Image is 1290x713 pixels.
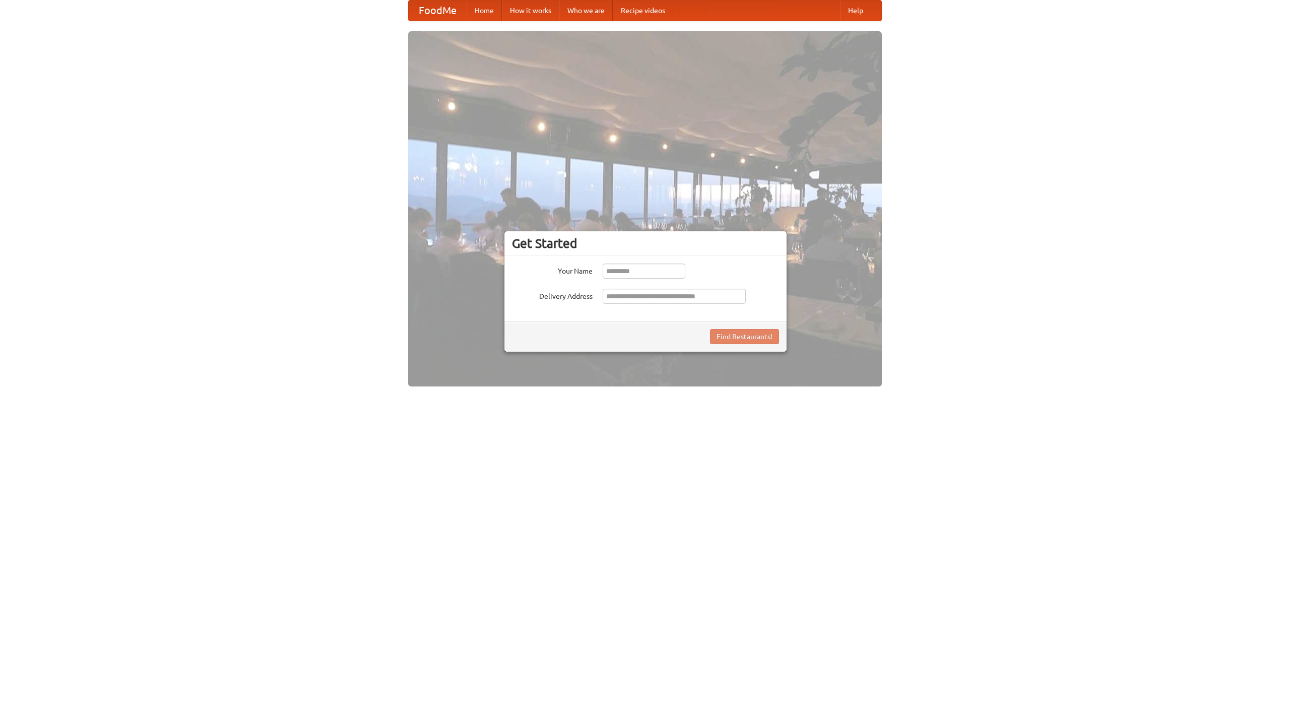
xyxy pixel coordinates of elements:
a: Help [840,1,871,21]
a: FoodMe [409,1,467,21]
label: Your Name [512,264,593,276]
a: Home [467,1,502,21]
label: Delivery Address [512,289,593,301]
a: Who we are [559,1,613,21]
button: Find Restaurants! [710,329,779,344]
h3: Get Started [512,236,779,251]
a: Recipe videos [613,1,673,21]
a: How it works [502,1,559,21]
